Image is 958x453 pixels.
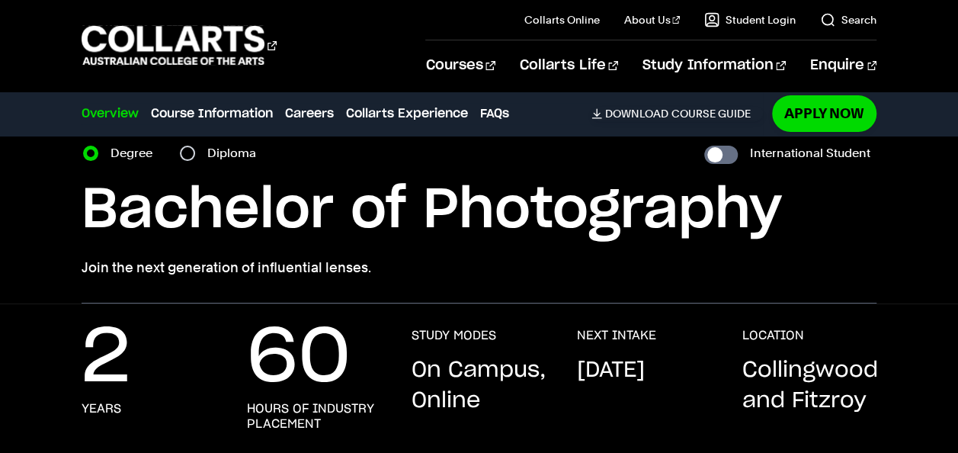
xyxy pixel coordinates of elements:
[346,104,468,123] a: Collarts Experience
[810,40,876,91] a: Enquire
[247,328,351,389] p: 60
[82,328,130,389] p: 2
[624,12,681,27] a: About Us
[425,40,495,91] a: Courses
[412,355,546,416] p: On Campus, Online
[577,328,656,343] h3: NEXT INTAKE
[524,12,600,27] a: Collarts Online
[772,95,876,131] a: Apply Now
[151,104,273,123] a: Course Information
[577,355,645,386] p: [DATE]
[247,401,382,432] h3: hours of industry placement
[111,143,162,164] label: Degree
[642,40,786,91] a: Study Information
[605,107,668,120] span: Download
[82,401,121,416] h3: years
[591,107,763,120] a: DownloadCourse Guide
[412,328,496,343] h3: STUDY MODES
[207,143,265,164] label: Diploma
[750,143,870,164] label: International Student
[820,12,876,27] a: Search
[742,355,877,416] p: Collingwood and Fitzroy
[82,104,139,123] a: Overview
[520,40,618,91] a: Collarts Life
[742,328,803,343] h3: LOCATION
[480,104,509,123] a: FAQs
[82,176,876,245] h1: Bachelor of Photography
[285,104,334,123] a: Careers
[704,12,796,27] a: Student Login
[82,24,277,67] div: Go to homepage
[82,257,876,278] p: Join the next generation of influential lenses.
